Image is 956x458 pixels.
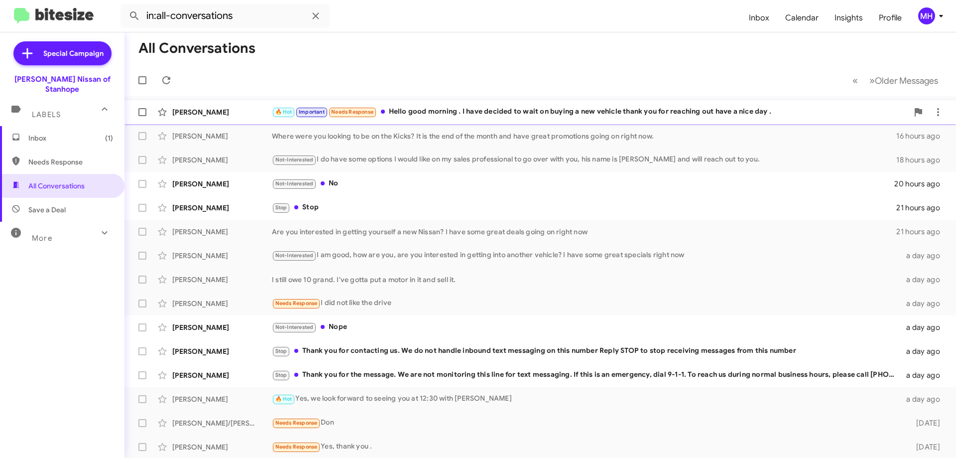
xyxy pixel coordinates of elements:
span: Not-Interested [275,324,314,330]
div: a day ago [900,394,948,404]
a: Calendar [777,3,827,32]
span: Not-Interested [275,156,314,163]
div: [PERSON_NAME] [172,394,272,404]
div: [DATE] [900,418,948,428]
div: [PERSON_NAME] [172,275,272,285]
span: Not-Interested [275,252,314,259]
span: » [869,74,875,87]
div: Don [272,417,900,429]
span: Needs Response [275,300,318,306]
div: Thank you for the message. We are not monitoring this line for text messaging. If this is an emer... [272,369,900,381]
span: 🔥 Hot [275,109,292,115]
span: Save a Deal [28,205,66,215]
div: Hello good morning . I have decided to wait on buying a new vehicle thank you for reaching out ha... [272,106,908,118]
div: a day ago [900,251,948,261]
div: [DATE] [900,442,948,452]
span: Stop [275,372,287,378]
div: 18 hours ago [896,155,948,165]
div: [PERSON_NAME]/[PERSON_NAME] [172,418,272,428]
div: [PERSON_NAME] [172,370,272,380]
div: 21 hours ago [896,227,948,237]
span: More [32,234,52,243]
div: I did not like the drive [272,298,900,309]
a: Insights [827,3,871,32]
a: Profile [871,3,910,32]
div: Are you interested in getting yourself a new Nissan? I have some great deals going on right now [272,227,896,237]
div: [PERSON_NAME] [172,251,272,261]
span: Labels [32,110,61,119]
div: Yes, we look forward to seeing you at 12:30 with [PERSON_NAME] [272,393,900,405]
div: Thank you for contacting us. We do not handle inbound text messaging on this number Reply STOP to... [272,345,900,357]
span: Stop [275,348,287,354]
div: Nope [272,321,900,333]
span: « [852,74,858,87]
span: Special Campaign [43,48,104,58]
div: 20 hours ago [894,179,948,189]
div: Yes, thank you . [272,441,900,453]
span: Needs Response [28,157,113,167]
div: [PERSON_NAME] [172,179,272,189]
div: [PERSON_NAME] [172,107,272,117]
div: a day ago [900,322,948,332]
div: [PERSON_NAME] [172,131,272,141]
div: Where were you looking to be on the Kicks? It is the end of the month and have great promotions g... [272,131,896,141]
div: a day ago [900,299,948,308]
nav: Page navigation example [847,70,944,91]
div: [PERSON_NAME] [172,299,272,308]
a: Inbox [741,3,777,32]
span: Important [299,109,325,115]
div: MH [918,7,935,24]
div: 16 hours ago [896,131,948,141]
span: 🔥 Hot [275,396,292,402]
span: Stop [275,204,287,211]
div: a day ago [900,275,948,285]
span: Needs Response [275,420,318,426]
div: [PERSON_NAME] [172,346,272,356]
div: [PERSON_NAME] [172,322,272,332]
span: (1) [105,133,113,143]
div: No [272,178,894,189]
div: a day ago [900,346,948,356]
input: Search [120,4,330,28]
div: [PERSON_NAME] [172,442,272,452]
a: Special Campaign [13,41,112,65]
div: [PERSON_NAME] [172,155,272,165]
div: [PERSON_NAME] [172,227,272,237]
div: [PERSON_NAME] [172,203,272,213]
div: I am good, how are you, are you interested in getting into another vehicle? I have some great spe... [272,250,900,261]
span: Older Messages [875,75,938,86]
span: Needs Response [275,444,318,450]
span: Needs Response [331,109,373,115]
button: Next [863,70,944,91]
div: a day ago [900,370,948,380]
div: Stop [272,202,896,213]
h1: All Conversations [138,40,255,56]
span: Inbox [28,133,113,143]
div: I still owe 10 grand. I've gotta put a motor in it and sell it. [272,275,900,285]
div: 21 hours ago [896,203,948,213]
div: I do have some options I would like on my sales professional to go over with you, his name is [PE... [272,154,896,165]
span: All Conversations [28,181,85,191]
button: MH [910,7,945,24]
button: Previous [846,70,864,91]
span: Not-Interested [275,180,314,187]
